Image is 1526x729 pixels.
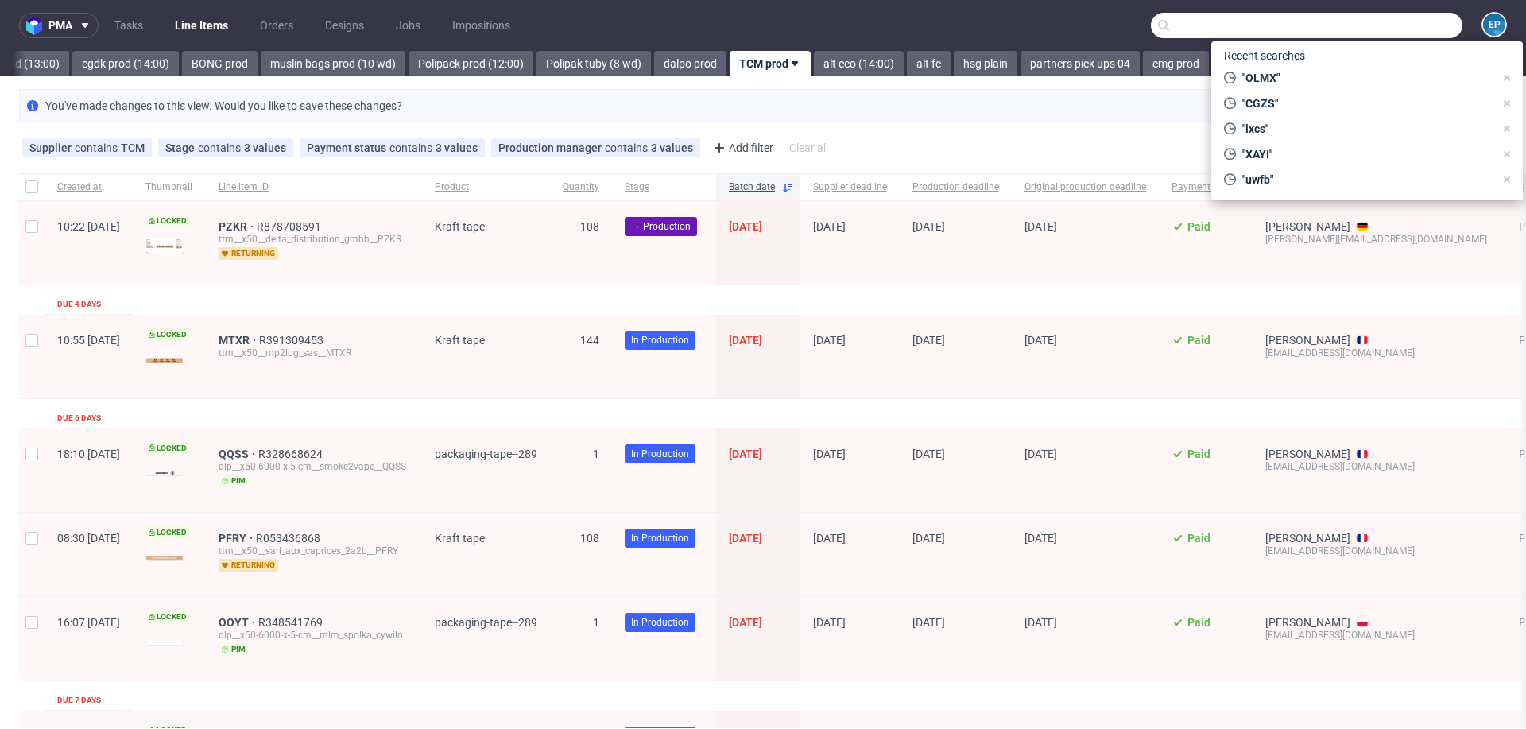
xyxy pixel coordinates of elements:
a: R053436868 [256,532,323,545]
span: contains [198,142,244,154]
div: [PERSON_NAME][EMAIL_ADDRESS][DOMAIN_NAME] [1265,233,1493,246]
span: packaging-tape--289 [435,616,537,629]
div: [EMAIL_ADDRESS][DOMAIN_NAME] [1265,460,1493,473]
a: Tasks [105,13,153,38]
span: [DATE] [813,220,846,233]
span: Paid [1187,334,1210,347]
span: pma [48,20,72,31]
span: Batch date [729,180,775,194]
span: [DATE] [1024,532,1057,545]
span: [DATE] [912,334,945,347]
div: [EMAIL_ADDRESS][DOMAIN_NAME] [1265,629,1493,642]
span: Line item ID [219,180,409,194]
span: → Production [631,219,691,234]
span: [DATE] [912,220,945,233]
span: [DATE] [912,616,945,629]
div: Add filter [707,135,777,161]
p: You've made changes to this view. Would you like to save these changes? [45,98,402,114]
a: [PERSON_NAME] [1265,532,1350,545]
a: Impositions [443,13,520,38]
div: Clear all [786,137,831,159]
div: [EMAIL_ADDRESS][DOMAIN_NAME] [1265,545,1493,557]
span: In Production [631,333,689,347]
a: egdk prod (14:00) [72,51,179,76]
a: alt eco (14:00) [814,51,904,76]
span: Original production deadline [1024,180,1146,194]
span: Supplier [29,142,75,154]
a: TCM prod [730,51,811,76]
span: Recent searches [1218,43,1311,68]
a: cmg prod [1143,51,1209,76]
span: OOYT [219,616,258,629]
span: returning [219,559,278,572]
a: [PERSON_NAME] [1265,616,1350,629]
span: Paid [1187,616,1210,629]
img: version_two_editor_design.png [145,238,184,254]
a: Designs [316,13,374,38]
span: pim [219,643,249,656]
span: In Production [631,615,689,630]
span: Supplier deadline [813,180,887,194]
a: Line Items [165,13,238,38]
img: logo [26,17,48,35]
div: [EMAIL_ADDRESS][DOMAIN_NAME] [1265,347,1493,359]
a: R348541769 [258,616,326,629]
span: [DATE] [729,616,762,629]
div: Due 7 days [57,694,101,707]
span: Paid [1187,532,1210,545]
span: Locked [145,611,190,623]
a: PFRY [219,532,256,545]
div: dlp__x50-6000-x-5-cm__mlm_spolka_cywilna__OOYT [219,629,409,642]
div: ttm__x50__delta_distribution_gmbh__PZKR [219,233,409,246]
a: [PERSON_NAME] [1265,448,1350,460]
span: [DATE] [729,220,762,233]
span: Kraft tape [435,532,485,545]
span: R391309453 [259,334,327,347]
div: 3 values [651,142,693,154]
span: [DATE] [729,334,762,347]
a: partners pick ups 04 [1021,51,1140,76]
span: "CGZS" [1236,95,1494,111]
span: "OLMX" [1236,70,1494,86]
a: Orders [250,13,303,38]
a: Jobs [386,13,430,38]
span: [DATE] [912,532,945,545]
a: PZKR [219,220,257,233]
a: hsg plain [954,51,1017,76]
div: Due 6 days [57,412,101,425]
a: dalpo prod [654,51,726,76]
span: 10:22 [DATE] [57,220,120,233]
a: QQSS [219,448,258,460]
span: [DATE] [1024,448,1057,460]
span: 1 [593,616,599,629]
img: version_two_editor_design [145,471,184,476]
span: Created at [57,180,120,194]
span: 1 [593,448,599,460]
span: 08:30 [DATE] [57,532,120,545]
span: In Production [631,531,689,545]
a: R878708591 [257,220,324,233]
span: Payment status [1172,180,1240,194]
span: 108 [580,532,599,545]
span: Stage [165,142,198,154]
div: ttm__x50__mp2log_sas__MTXR [219,347,409,359]
span: [DATE] [813,448,846,460]
img: version_two_editor_design [145,556,184,561]
a: Polipack prod (12:00) [409,51,533,76]
a: [PERSON_NAME] [1265,220,1350,233]
span: [DATE] [1024,334,1057,347]
a: [PERSON_NAME] [1265,334,1350,347]
div: Due 4 days [57,298,101,311]
span: Kraft tape [435,334,485,347]
a: R328668624 [258,448,326,460]
span: contains [75,142,121,154]
span: 16:07 [DATE] [57,616,120,629]
span: 18:10 [DATE] [57,448,120,460]
span: pim [219,475,249,487]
